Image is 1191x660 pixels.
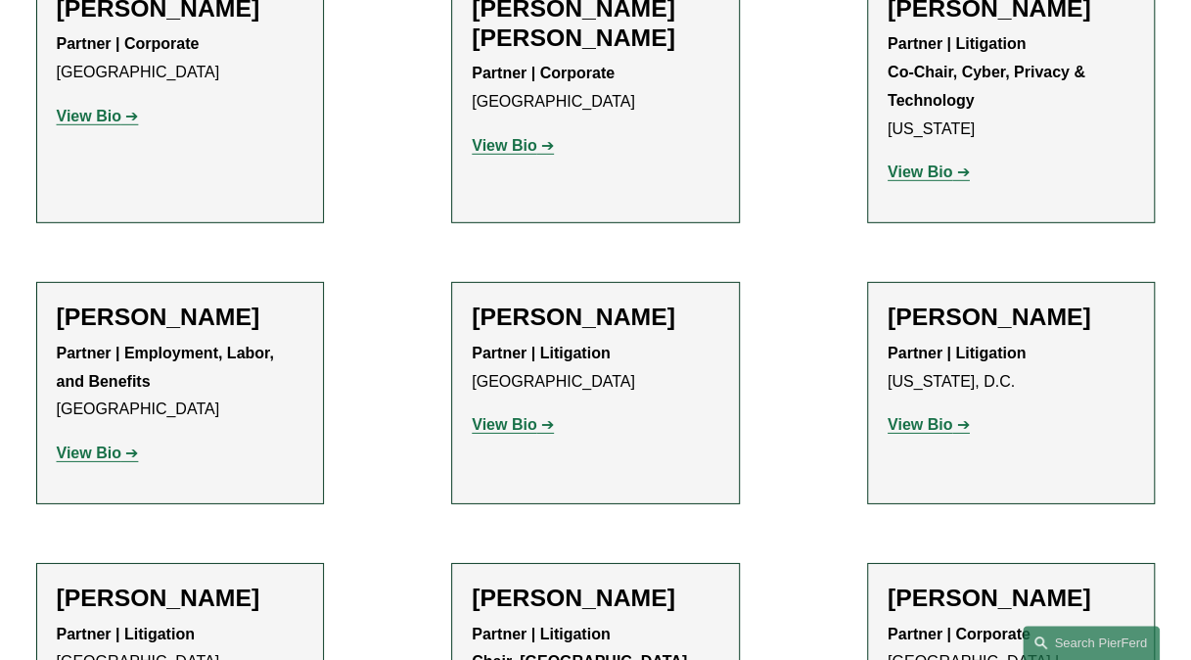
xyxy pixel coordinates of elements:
[888,345,1026,361] strong: Partner | Litigation
[472,416,536,433] strong: View Bio
[57,30,304,87] p: [GEOGRAPHIC_DATA]
[888,30,1135,143] p: [US_STATE]
[888,303,1135,332] h2: [PERSON_NAME]
[888,584,1135,613] h2: [PERSON_NAME]
[57,35,200,52] strong: Partner | Corporate
[57,345,279,390] strong: Partner | Employment, Labor, and Benefits
[888,164,952,180] strong: View Bio
[57,108,121,124] strong: View Bio
[57,445,139,461] a: View Bio
[472,584,719,613] h2: [PERSON_NAME]
[57,340,304,424] p: [GEOGRAPHIC_DATA]
[888,416,952,433] strong: View Bio
[888,35,1089,109] strong: Partner | Litigation Co-Chair, Cyber, Privacy & Technology
[472,137,554,154] a: View Bio
[888,416,970,433] a: View Bio
[888,626,1031,642] strong: Partner | Corporate
[1023,626,1160,660] a: Search this site
[888,340,1135,397] p: [US_STATE], D.C.
[57,108,139,124] a: View Bio
[888,164,970,180] a: View Bio
[57,445,121,461] strong: View Bio
[472,137,536,154] strong: View Bio
[472,303,719,332] h2: [PERSON_NAME]
[472,60,719,117] p: [GEOGRAPHIC_DATA]
[472,340,719,397] p: [GEOGRAPHIC_DATA]
[57,626,195,642] strong: Partner | Litigation
[472,65,615,81] strong: Partner | Corporate
[57,584,304,613] h2: [PERSON_NAME]
[472,345,610,361] strong: Partner | Litigation
[472,626,610,642] strong: Partner | Litigation
[472,416,554,433] a: View Bio
[57,303,304,332] h2: [PERSON_NAME]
